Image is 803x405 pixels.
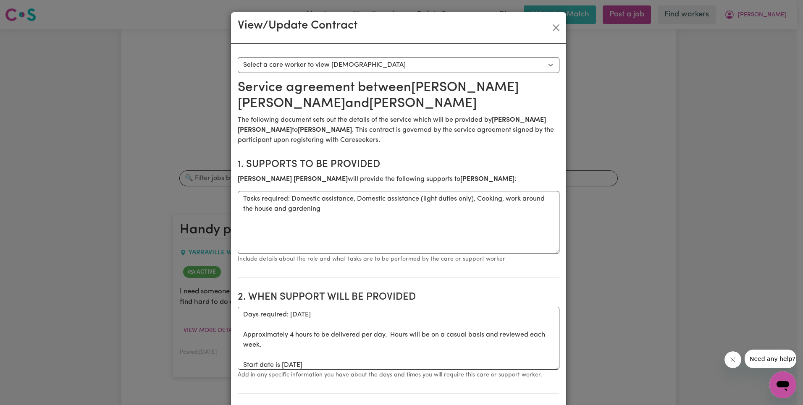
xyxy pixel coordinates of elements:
[238,19,357,33] h3: View/Update Contract
[745,350,796,368] iframe: Message from company
[298,127,352,133] b: [PERSON_NAME]
[238,80,559,112] h2: Service agreement between [PERSON_NAME] [PERSON_NAME] and [PERSON_NAME]
[724,351,741,368] iframe: Close message
[238,159,559,171] h2: 1. Supports to be provided
[238,291,559,303] h2: 2. When support will be provided
[769,371,796,398] iframe: Button to launch messaging window
[238,307,559,370] textarea: Days required: [DATE] Approximately 4 hours to be delivered per day. Hours will be on a casual ba...
[238,176,348,183] b: [PERSON_NAME] [PERSON_NAME]
[238,191,559,254] textarea: Tasks required: Domestic assistance, Domestic assistance (light duties only), Cooking, work aroun...
[238,372,542,378] small: Add in any specific information you have about the days and times you will require this care or s...
[238,115,559,145] p: The following document sets out the details of the service which will be provided by to . This co...
[238,174,559,184] p: will provide the following supports to :
[460,176,514,183] b: [PERSON_NAME]
[549,21,563,34] button: Close
[238,256,505,262] small: Include details about the role and what tasks are to be performed by the care or support worker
